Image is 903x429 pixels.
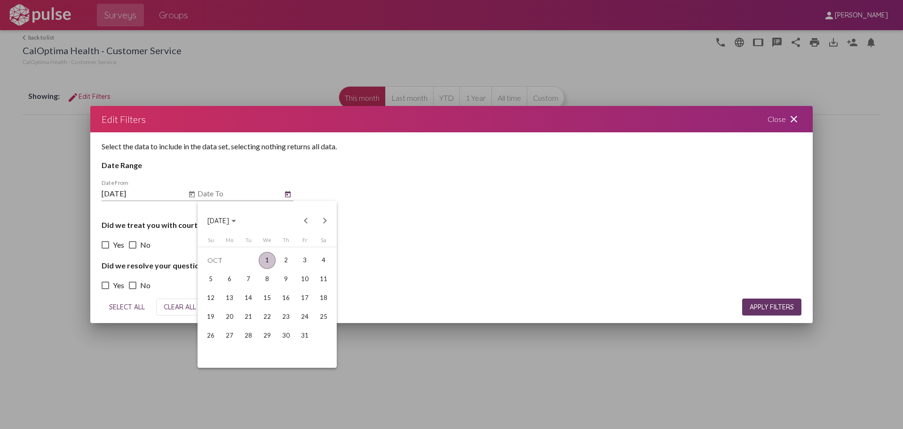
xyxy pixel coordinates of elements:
[240,271,257,288] div: 7
[221,290,238,307] div: 13
[315,252,332,269] div: 4
[295,308,314,326] td: October 24, 2025
[259,290,276,307] div: 15
[316,211,334,230] button: Next month
[201,270,220,289] td: October 5, 2025
[315,290,332,307] div: 18
[240,327,257,344] div: 28
[202,327,219,344] div: 26
[220,289,239,308] td: October 13, 2025
[296,327,313,344] div: 31
[295,251,314,270] td: October 3, 2025
[239,289,258,308] td: October 14, 2025
[220,237,239,247] th: Monday
[277,326,295,345] td: October 30, 2025
[314,251,333,270] td: October 4, 2025
[202,308,219,325] div: 19
[295,270,314,289] td: October 10, 2025
[277,252,294,269] div: 2
[220,326,239,345] td: October 27, 2025
[221,271,238,288] div: 6
[207,217,229,225] span: [DATE]
[201,326,220,345] td: October 26, 2025
[240,308,257,325] div: 21
[296,308,313,325] div: 24
[277,290,294,307] div: 16
[277,308,295,326] td: October 23, 2025
[239,326,258,345] td: October 28, 2025
[258,326,277,345] td: October 29, 2025
[220,270,239,289] td: October 6, 2025
[200,211,244,230] button: Choose month and year
[314,270,333,289] td: October 11, 2025
[277,327,294,344] div: 30
[296,290,313,307] div: 17
[295,237,314,247] th: Friday
[258,289,277,308] td: October 15, 2025
[314,289,333,308] td: October 18, 2025
[277,308,294,325] div: 23
[221,327,238,344] div: 27
[220,308,239,326] td: October 20, 2025
[258,251,277,270] td: October 1, 2025
[315,271,332,288] div: 11
[259,252,276,269] div: 1
[315,308,332,325] div: 25
[314,237,333,247] th: Saturday
[277,251,295,270] td: October 2, 2025
[258,270,277,289] td: October 8, 2025
[277,289,295,308] td: October 16, 2025
[221,308,238,325] div: 20
[259,271,276,288] div: 8
[201,237,220,247] th: Sunday
[239,308,258,326] td: October 21, 2025
[258,308,277,326] td: October 22, 2025
[297,211,316,230] button: Previous month
[295,326,314,345] td: October 31, 2025
[201,251,258,270] td: OCT
[258,237,277,247] th: Wednesday
[201,308,220,326] td: October 19, 2025
[259,327,276,344] div: 29
[202,271,219,288] div: 5
[277,237,295,247] th: Thursday
[202,290,219,307] div: 12
[240,290,257,307] div: 14
[296,252,313,269] div: 3
[296,271,313,288] div: 10
[277,270,295,289] td: October 9, 2025
[201,289,220,308] td: October 12, 2025
[239,237,258,247] th: Tuesday
[259,308,276,325] div: 22
[277,271,294,288] div: 9
[295,289,314,308] td: October 17, 2025
[314,308,333,326] td: October 25, 2025
[239,270,258,289] td: October 7, 2025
